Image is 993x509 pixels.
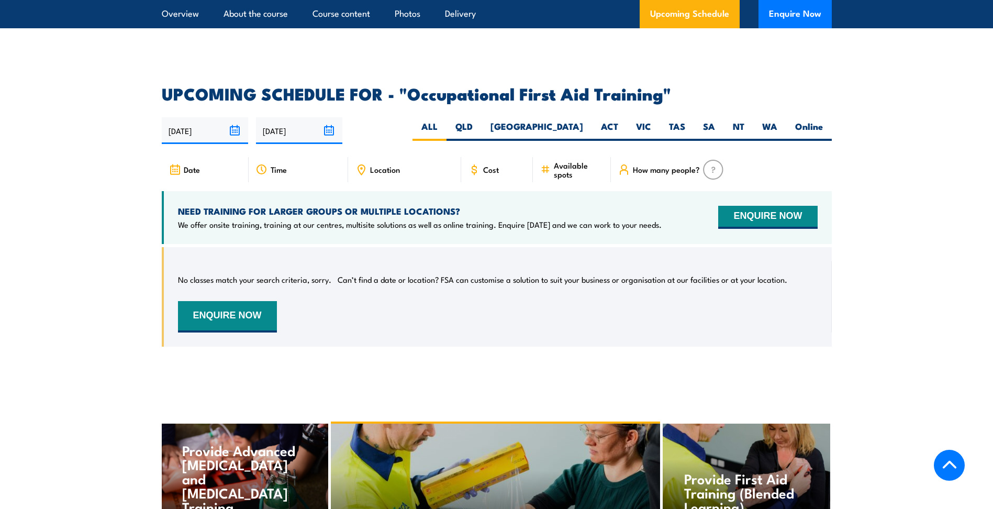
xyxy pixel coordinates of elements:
[718,206,817,229] button: ENQUIRE NOW
[178,301,277,333] button: ENQUIRE NOW
[412,120,447,141] label: ALL
[447,120,482,141] label: QLD
[786,120,832,141] label: Online
[724,120,753,141] label: NT
[482,120,592,141] label: [GEOGRAPHIC_DATA]
[184,165,200,174] span: Date
[162,117,248,144] input: From date
[483,165,499,174] span: Cost
[694,120,724,141] label: SA
[660,120,694,141] label: TAS
[178,219,662,230] p: We offer onsite training, training at our centres, multisite solutions as well as online training...
[370,165,400,174] span: Location
[338,274,787,285] p: Can’t find a date or location? FSA can customise a solution to suit your business or organisation...
[256,117,342,144] input: To date
[592,120,627,141] label: ACT
[271,165,287,174] span: Time
[633,165,700,174] span: How many people?
[178,205,662,217] h4: NEED TRAINING FOR LARGER GROUPS OR MULTIPLE LOCATIONS?
[162,86,832,101] h2: UPCOMING SCHEDULE FOR - "Occupational First Aid Training"
[178,274,331,285] p: No classes match your search criteria, sorry.
[554,161,604,179] span: Available spots
[627,120,660,141] label: VIC
[753,120,786,141] label: WA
